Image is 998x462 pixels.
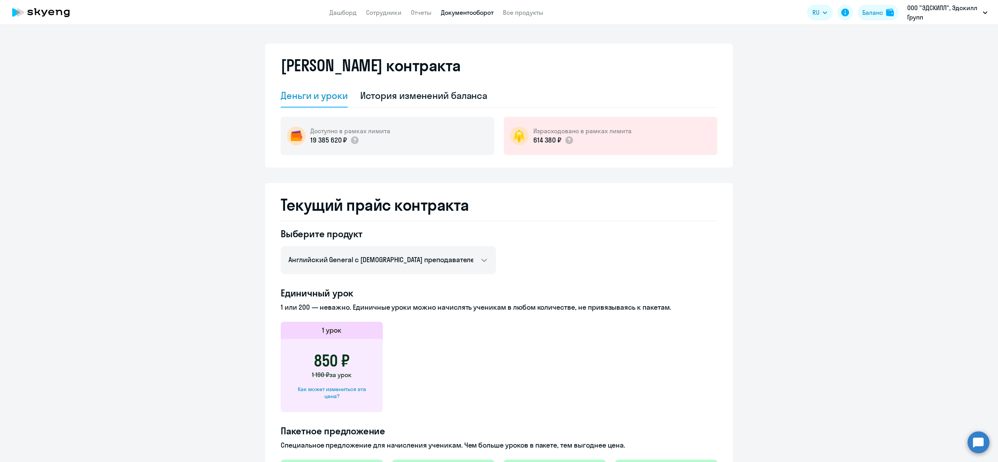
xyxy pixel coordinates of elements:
a: Все продукты [503,9,543,16]
h3: 850 ₽ [314,351,350,370]
span: 1 190 ₽ [312,371,329,379]
span: RU [812,8,819,17]
a: Отчеты [411,9,432,16]
div: История изменений баланса [360,89,488,102]
h2: Текущий прайс контракта [281,196,717,214]
p: ООО "ЭДСКИЛЛ", Эдскилл Групп [907,3,980,22]
div: Как может измениться эта цена? [293,386,370,400]
span: за урок [329,371,352,379]
h4: Выберите продукт [281,227,496,240]
div: Баланс [862,8,883,17]
button: ООО "ЭДСКИЛЛ", Эдскилл Групп [903,3,991,22]
p: 1 или 200 — неважно. Единичные уроки можно начислять ученикам в любом количестве, не привязываясь... [281,302,717,312]
a: Документооборот [441,9,494,16]
img: bell-circle.png [510,127,529,145]
a: Дашборд [329,9,357,16]
h5: 1 урок [322,325,342,335]
h4: Единичный урок [281,287,717,299]
p: Специальное предложение для начисления ученикам. Чем больше уроков в пакете, тем выгоднее цена. [281,440,717,450]
h2: [PERSON_NAME] контракта [281,56,461,75]
button: Балансbalance [858,5,899,20]
img: balance [886,9,894,16]
p: 614 380 ₽ [533,135,561,145]
h5: Израсходовано в рамках лимита [533,127,632,135]
button: RU [807,5,833,20]
a: Сотрудники [366,9,402,16]
h4: Пакетное предложение [281,425,717,437]
p: 19 385 620 ₽ [310,135,347,145]
div: Деньги и уроки [281,89,348,102]
img: wallet-circle.png [287,127,306,145]
h5: Доступно в рамках лимита [310,127,390,135]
